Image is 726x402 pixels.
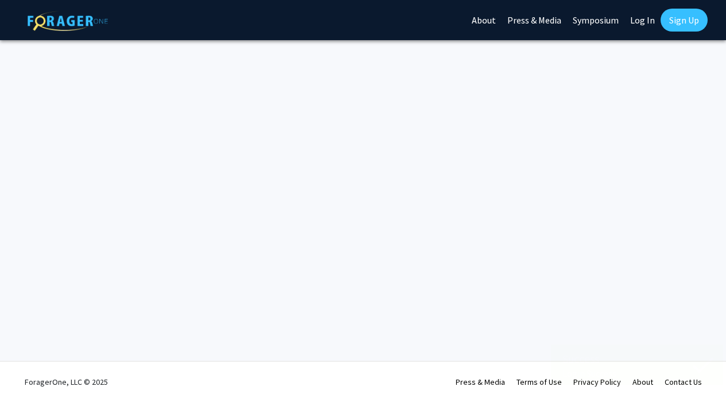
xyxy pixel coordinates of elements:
img: ForagerOne Logo [28,11,108,31]
div: Success [554,350,703,368]
a: Press & Media [456,377,505,387]
div: Login Success [554,368,703,379]
a: Sign Up [661,9,708,32]
div: ForagerOne, LLC © 2025 [25,362,108,402]
a: Terms of Use [517,377,562,387]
